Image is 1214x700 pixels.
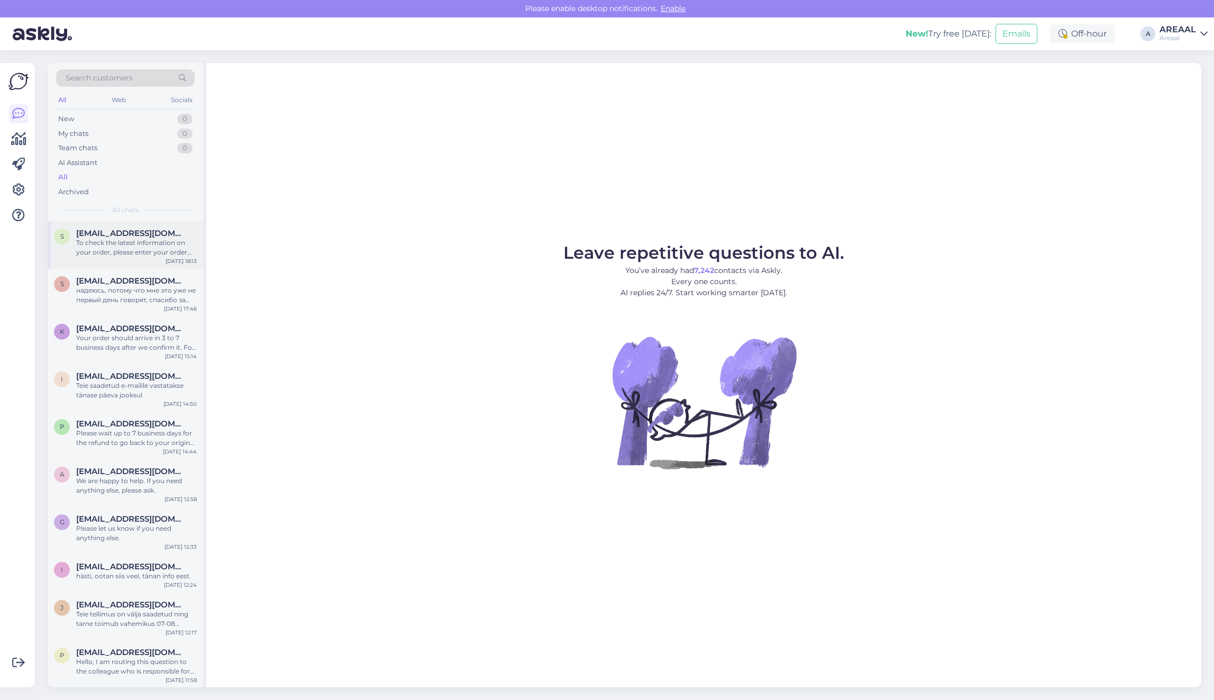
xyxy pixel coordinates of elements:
[177,114,193,124] div: 0
[165,543,197,551] div: [DATE] 12:33
[76,514,186,524] span: gert90@gmail.com
[906,29,928,39] b: New!
[60,423,65,431] span: p
[76,648,186,657] span: pjevsejevs@gmail.com
[609,307,799,497] img: No Chat active
[76,371,186,381] span: info@areaal.ee
[164,305,197,313] div: [DATE] 17:46
[76,467,186,476] span: Aarekais@gmail.com
[58,187,89,197] div: Archived
[66,72,133,84] span: Search customers
[60,470,65,478] span: A
[164,581,197,589] div: [DATE] 12:24
[165,495,197,503] div: [DATE] 12:58
[109,93,128,107] div: Web
[76,324,186,333] span: kirsimaamartin@outlook.com
[177,143,193,153] div: 0
[1160,25,1208,42] a: AREAALAreaal
[60,651,65,659] span: p
[76,238,197,257] div: To check the latest information on your order, please enter your order number and email on one of...
[76,229,186,238] span: silver.ratnik@outlook.com
[76,333,197,352] div: Your order should arrive in 3 to 7 business days after we confirm it. For the latest updates, ple...
[60,518,65,526] span: g
[165,352,197,360] div: [DATE] 15:14
[76,610,197,629] div: Teie tellimus on välja saadetud ning tarne toimub vahemikus 07-08 oktoober.
[658,4,689,13] span: Enable
[563,242,844,263] span: Leave repetitive questions to AI.
[60,280,64,288] span: s
[163,400,197,408] div: [DATE] 14:50
[58,143,97,153] div: Team chats
[58,172,68,183] div: All
[60,604,63,612] span: j
[1050,24,1115,43] div: Off-hour
[60,328,65,335] span: k
[1160,25,1196,34] div: AREAAL
[166,257,197,265] div: [DATE] 18:13
[58,114,74,124] div: New
[76,276,186,286] span: sashababiy797@gmail.com
[563,265,844,298] p: You’ve already had contacts via Askly. Every one counts. AI replies 24/7. Start working smarter [...
[76,476,197,495] div: We are happy to help. If you need anything else, please ask.
[76,286,197,305] div: надеюсь, потому что мне это уже не первый день говорят, спасибо за помощь
[56,93,68,107] div: All
[163,448,197,456] div: [DATE] 14:44
[166,676,197,684] div: [DATE] 11:58
[60,232,64,240] span: s
[61,566,63,574] span: i
[76,600,186,610] span: jurgen.holtsmeier@gmail.com
[166,629,197,637] div: [DATE] 12:17
[76,429,197,448] div: Please wait up to 7 business days for the refund to go back to your original payment method. If y...
[76,419,186,429] span: priit.paluveer@gmail.com
[76,657,197,676] div: Hello, I am routing this question to the colleague who is responsible for this topic. The reply m...
[996,24,1037,44] button: Emails
[177,129,193,139] div: 0
[1160,34,1196,42] div: Areaal
[58,158,97,168] div: AI Assistant
[61,375,63,383] span: i
[58,129,88,139] div: My chats
[1140,26,1155,41] div: A
[76,524,197,543] div: Please let us know if you need anything else.
[8,71,29,92] img: Askly Logo
[76,381,197,400] div: Teie saadetud e-mailile vastatakse tänase päeva jooksul
[694,266,714,275] b: 7,242
[169,93,195,107] div: Socials
[76,562,186,571] span: info@katusemehed.ee
[112,205,139,215] span: All chats
[906,28,991,40] div: Try free [DATE]:
[76,571,197,581] div: hästi, ootan siis veel, tänan info eest.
